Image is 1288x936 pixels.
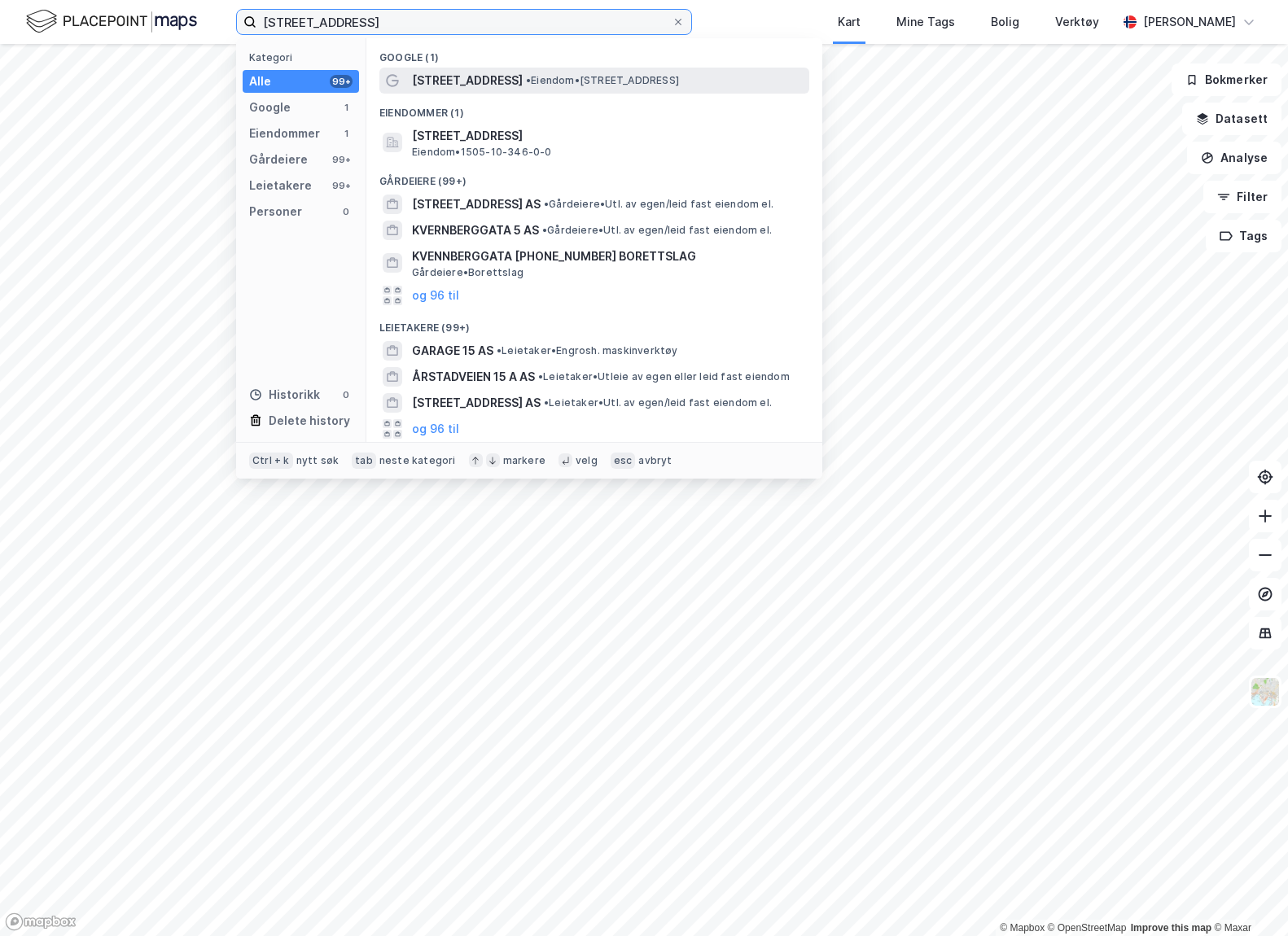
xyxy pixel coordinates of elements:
[544,198,549,210] span: •
[1250,676,1281,707] img: Z
[544,396,772,409] span: Leietaker • Utl. av egen/leid fast eiendom el.
[576,454,598,467] div: velg
[503,454,545,467] div: markere
[1203,181,1281,213] button: Filter
[330,153,353,166] div: 99+
[1000,922,1045,934] a: Mapbox
[538,370,790,383] span: Leietaker • Utleie av egen eller leid fast eiendom
[838,12,861,32] div: Kart
[366,94,822,123] div: Eiendommer (1)
[249,453,293,469] div: Ctrl + k
[542,224,772,237] span: Gårdeiere • Utl. av egen/leid fast eiendom el.
[249,176,312,195] div: Leietakere
[340,388,353,401] div: 0
[412,221,539,240] span: KVERNBERGGATA 5 AS
[296,454,340,467] div: nytt søk
[1207,858,1288,936] iframe: Chat Widget
[340,127,353,140] div: 1
[249,72,271,91] div: Alle
[412,419,459,439] button: og 96 til
[991,12,1019,32] div: Bolig
[412,266,524,279] span: Gårdeiere • Borettslag
[26,7,197,36] img: logo.f888ab2527a4732fd821a326f86c7f29.svg
[340,101,353,114] div: 1
[352,453,376,469] div: tab
[544,198,773,211] span: Gårdeiere • Utl. av egen/leid fast eiendom el.
[249,385,320,405] div: Historikk
[412,247,803,266] span: KVENNBERGGATA [PHONE_NUMBER] BORETTSLAG
[412,286,459,305] button: og 96 til
[1187,142,1281,174] button: Analyse
[340,205,353,218] div: 0
[412,146,552,159] span: Eiendom • 1505-10-346-0-0
[1207,858,1288,936] div: Kontrollprogram for chat
[412,195,541,214] span: [STREET_ADDRESS] AS
[249,51,359,63] div: Kategori
[497,344,502,356] span: •
[412,393,541,413] span: [STREET_ADDRESS] AS
[1182,103,1281,135] button: Datasett
[638,454,672,467] div: avbryt
[538,370,543,383] span: •
[330,179,353,192] div: 99+
[1143,12,1236,32] div: [PERSON_NAME]
[1055,12,1099,32] div: Verktøy
[611,453,636,469] div: esc
[412,341,493,361] span: GARAGE 15 AS
[1206,220,1281,252] button: Tags
[366,308,822,338] div: Leietakere (99+)
[5,912,77,931] a: Mapbox homepage
[249,124,320,143] div: Eiendommer
[412,367,535,387] span: ÅRSTADVEIEN 15 A AS
[412,126,803,146] span: [STREET_ADDRESS]
[497,344,678,357] span: Leietaker • Engrosh. maskinverktøy
[366,162,822,191] div: Gårdeiere (99+)
[526,74,679,87] span: Eiendom • [STREET_ADDRESS]
[249,202,302,221] div: Personer
[896,12,955,32] div: Mine Tags
[412,71,523,90] span: [STREET_ADDRESS]
[526,74,531,86] span: •
[249,98,291,117] div: Google
[544,396,549,409] span: •
[379,454,456,467] div: neste kategori
[249,150,308,169] div: Gårdeiere
[542,224,547,236] span: •
[366,38,822,68] div: Google (1)
[256,10,672,34] input: Søk på adresse, matrikkel, gårdeiere, leietakere eller personer
[1131,922,1211,934] a: Improve this map
[269,411,350,431] div: Delete history
[1172,63,1281,96] button: Bokmerker
[1048,922,1127,934] a: OpenStreetMap
[330,75,353,88] div: 99+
